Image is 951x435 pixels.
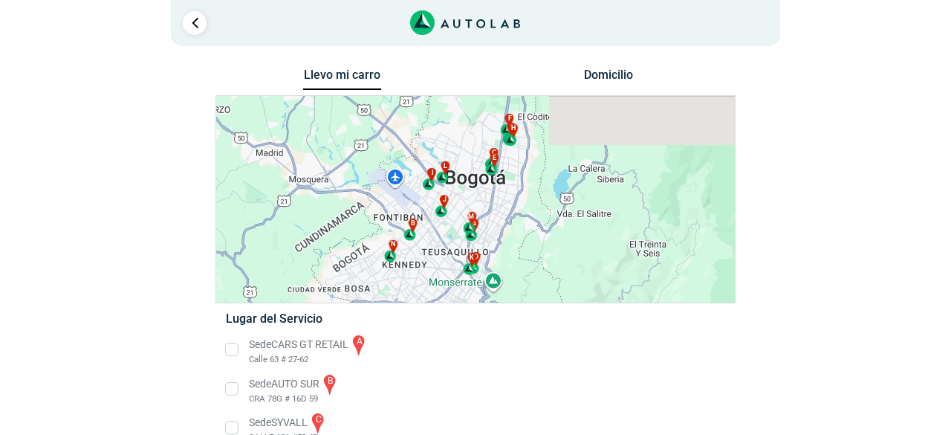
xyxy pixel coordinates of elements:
[391,239,395,250] span: n
[474,252,478,262] span: d
[511,123,516,134] span: h
[493,153,496,164] span: e
[183,11,207,35] a: Ir al paso anterior
[510,123,514,133] span: g
[508,114,512,124] span: f
[492,148,496,158] span: c
[468,212,474,222] span: m
[444,161,447,172] span: l
[470,253,474,263] span: k
[226,312,724,326] h5: Lugar del Servicio
[443,195,447,205] span: j
[410,15,521,29] a: Link al sitio de autolab
[570,68,648,89] button: Domicilio
[303,68,381,91] button: Llevo mi carro
[432,168,434,178] span: i
[411,219,415,229] span: b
